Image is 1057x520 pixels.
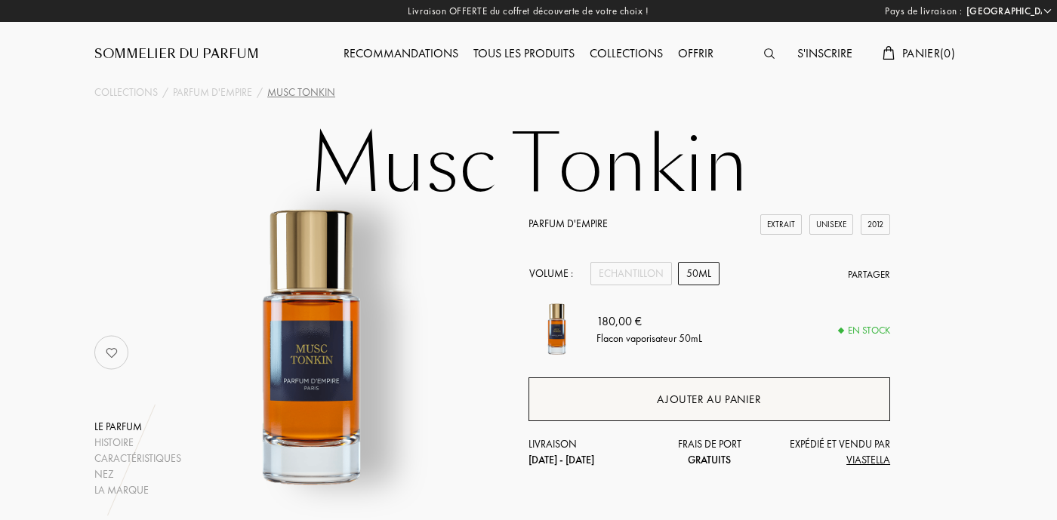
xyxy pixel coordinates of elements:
div: Le parfum [94,419,181,435]
div: La marque [94,482,181,498]
div: Expédié et vendu par [769,436,890,468]
div: Livraison [528,436,649,468]
div: Tous les produits [466,45,582,64]
a: Parfum d'Empire [528,217,608,230]
div: S'inscrire [790,45,860,64]
img: cart.svg [883,46,895,60]
div: Flacon vaporisateur 50mL [596,330,702,346]
div: Partager [848,267,890,282]
div: 180,00 € [596,312,702,330]
img: Musc Tonkin Parfum d'Empire [528,300,585,357]
a: Collections [582,45,670,61]
h1: Musc Tonkin [151,124,906,207]
span: Pays de livraison : [885,4,963,19]
img: Musc Tonkin Parfum d'Empire [158,192,464,498]
a: Offrir [670,45,721,61]
div: Echantillon [590,262,672,285]
div: Musc Tonkin [267,85,335,100]
div: Extrait [760,214,802,235]
a: Collections [94,85,158,100]
a: Parfum d'Empire [173,85,252,100]
div: 2012 [861,214,890,235]
div: Ajouter au panier [657,391,761,408]
img: no_like_p.png [97,337,127,368]
div: / [257,85,263,100]
div: Histoire [94,435,181,451]
div: En stock [839,323,890,338]
span: Gratuits [688,453,731,466]
div: Frais de port [649,436,770,468]
div: Unisexe [809,214,853,235]
div: Offrir [670,45,721,64]
div: / [162,85,168,100]
a: Sommelier du Parfum [94,45,259,63]
div: Volume : [528,262,581,285]
img: search_icn.svg [764,48,775,59]
div: Caractéristiques [94,451,181,466]
span: VIASTELLA [846,453,890,466]
span: Panier ( 0 ) [902,45,955,61]
div: Collections [582,45,670,64]
div: Nez [94,466,181,482]
a: Recommandations [336,45,466,61]
div: Recommandations [336,45,466,64]
a: S'inscrire [790,45,860,61]
div: 50mL [678,262,720,285]
span: [DATE] - [DATE] [528,453,594,466]
a: Tous les produits [466,45,582,61]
